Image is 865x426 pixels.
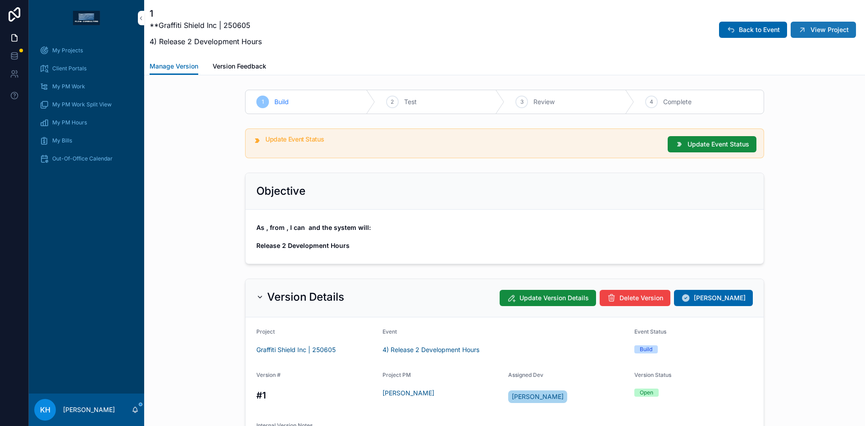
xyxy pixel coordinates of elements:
[34,133,139,149] a: My Bills
[265,136,660,142] h5: Update Event Status
[52,155,113,162] span: Out-Of-Office Calendar
[404,97,417,106] span: Test
[150,36,262,47] p: 4) Release 2 Development Hours
[619,293,663,302] span: Delete Version
[687,140,749,149] span: Update Event Status
[150,7,262,20] h1: 1
[34,60,139,77] a: Client Portals
[29,36,144,179] div: scrollable content
[150,58,198,75] a: Manage Version
[382,371,411,378] span: Project PM
[382,345,479,354] a: 4) Release 2 Development Hours
[512,392,564,401] span: [PERSON_NAME]
[533,97,555,106] span: Review
[256,345,336,354] a: Graffiti Shield Inc | 250605
[40,404,50,415] span: KH
[274,97,289,106] span: Build
[34,78,139,95] a: My PM Work
[52,101,112,108] span: My PM Work Split View
[634,371,671,378] span: Version Status
[674,290,753,306] button: [PERSON_NAME]
[262,98,264,105] span: 1
[34,151,139,167] a: Out-Of-Office Calendar
[634,328,666,335] span: Event Status
[508,371,543,378] span: Assigned Dev
[382,389,434,398] a: [PERSON_NAME]
[256,328,275,335] span: Project
[640,389,653,397] div: Open
[213,62,266,71] span: Version Feedback
[719,22,787,38] button: Back to Event
[52,137,72,144] span: My Bills
[52,65,86,72] span: Client Portals
[391,98,394,105] span: 2
[34,42,139,59] a: My Projects
[256,224,371,249] strong: As , from , I can and the system will: Release 2 Development Hours
[668,136,756,152] button: Update Event Status
[519,293,589,302] span: Update Version Details
[52,119,87,126] span: My PM Hours
[34,96,139,113] a: My PM Work Split View
[694,293,746,302] span: [PERSON_NAME]
[640,345,652,353] div: Build
[73,11,100,25] img: App logo
[256,389,375,402] h3: #1
[63,405,115,414] p: [PERSON_NAME]
[52,47,83,54] span: My Projects
[256,184,305,198] h2: Objective
[150,20,262,31] p: **Graffiti Shield Inc | 250605
[267,290,344,304] h2: Version Details
[213,58,266,76] a: Version Feedback
[34,115,139,131] a: My PM Hours
[520,98,524,105] span: 3
[150,62,198,71] span: Manage Version
[500,290,596,306] button: Update Version Details
[791,22,856,38] button: View Project
[382,328,397,335] span: Event
[508,390,567,403] a: [PERSON_NAME]
[810,25,849,34] span: View Project
[650,98,653,105] span: 4
[663,97,692,106] span: Complete
[739,25,780,34] span: Back to Event
[52,83,85,90] span: My PM Work
[600,290,670,306] button: Delete Version
[256,371,281,378] span: Version #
